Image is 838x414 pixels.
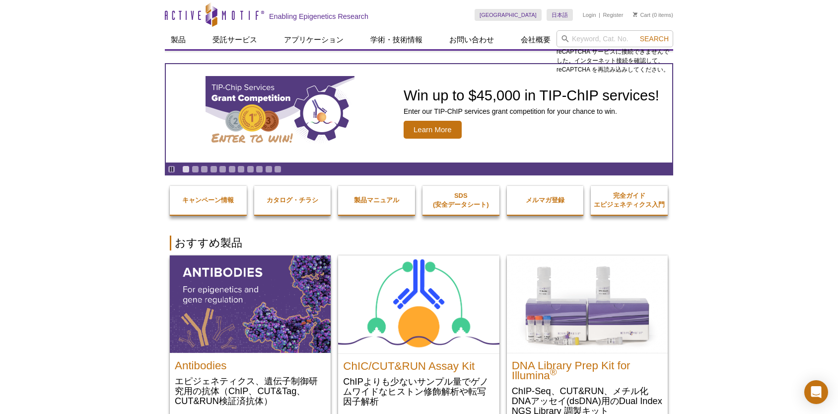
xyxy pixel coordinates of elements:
a: アプリケーション [278,30,349,49]
a: 製品マニュアル [338,186,415,215]
a: 製品 [165,30,192,49]
img: ChIC/CUT&RUN Assay Kit [338,255,499,353]
li: | [599,9,600,21]
div: Open Intercom Messenger [804,380,828,404]
a: Go to slide 8 [247,166,254,173]
a: Login [583,11,596,18]
a: Go to slide 3 [201,166,208,173]
strong: キャンペーン情報 [182,196,234,204]
h2: Antibodies [175,356,326,371]
a: Go to slide 4 [210,166,217,173]
h2: おすすめ製品 [170,236,668,250]
strong: 完全ガイド エピジェネティクス入門 [594,192,665,208]
a: Go to slide 11 [274,166,281,173]
span: Search [640,35,669,43]
h2: Win up to $45,000 in TIP-ChIP services! [404,88,659,103]
span: Learn More [404,121,462,139]
article: TIP-ChIP Services Grant Competition [166,64,672,163]
a: カタログ・チラシ [254,186,331,215]
a: お問い合わせ [443,30,500,49]
strong: 製品マニュアル [354,196,399,204]
strong: メルマガ登録 [526,196,564,204]
h2: ChIC/CUT&RUN Assay Kit [343,356,494,371]
img: Your Cart [633,12,637,17]
a: 受託サービス [207,30,263,49]
button: Search [637,34,672,43]
strong: カタログ・チラシ [267,196,318,204]
a: TIP-ChIP Services Grant Competition Win up to $45,000 in TIP-ChIP services! Enter our TIP-ChIP se... [166,64,672,163]
input: Keyword, Cat. No. [557,30,673,47]
img: All Antibodies [170,255,331,353]
a: Register [603,11,623,18]
a: 会社概要 [515,30,557,49]
li: (0 items) [633,9,673,21]
a: Go to slide 10 [265,166,273,173]
a: メルマガ登録 [507,186,584,215]
a: 学術・技術情報 [364,30,428,49]
p: エピジェネティクス、遺伝子制御研究用の抗体（ChIP、CUT&Tag、CUT&RUN検証済抗体） [175,376,326,406]
a: Cart [633,11,650,18]
a: Toggle autoplay [168,166,175,173]
p: ChIPよりも少ないサンプル量でゲノムワイドなヒストン修飾解析や転写因子解析 [343,376,494,407]
div: reCAPTCHA サービスに接続できませんでした。インターネット接続を確認して、reCAPTCHA を再読み込みしてください。 [557,30,673,74]
p: Enter our TIP-ChIP services grant competition for your chance to win. [404,107,659,116]
img: DNA Library Prep Kit for Illumina [507,255,668,353]
a: Go to slide 2 [192,166,199,173]
a: Go to slide 7 [237,166,245,173]
a: Go to slide 5 [219,166,226,173]
a: [GEOGRAPHIC_DATA] [475,9,542,21]
a: キャンペーン情報 [170,186,247,215]
a: 完全ガイドエピジェネティクス入門 [591,181,668,219]
h2: Enabling Epigenetics Research [269,12,368,21]
a: SDS(安全データシート) [422,181,499,219]
img: TIP-ChIP Services Grant Competition [206,76,354,151]
sup: ® [550,367,557,377]
a: Go to slide 1 [182,166,190,173]
a: Go to slide 6 [228,166,236,173]
a: 日本語 [547,9,573,21]
h2: DNA Library Prep Kit for Illumina [512,356,663,381]
strong: SDS (安全データシート) [433,192,489,208]
a: Go to slide 9 [256,166,263,173]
